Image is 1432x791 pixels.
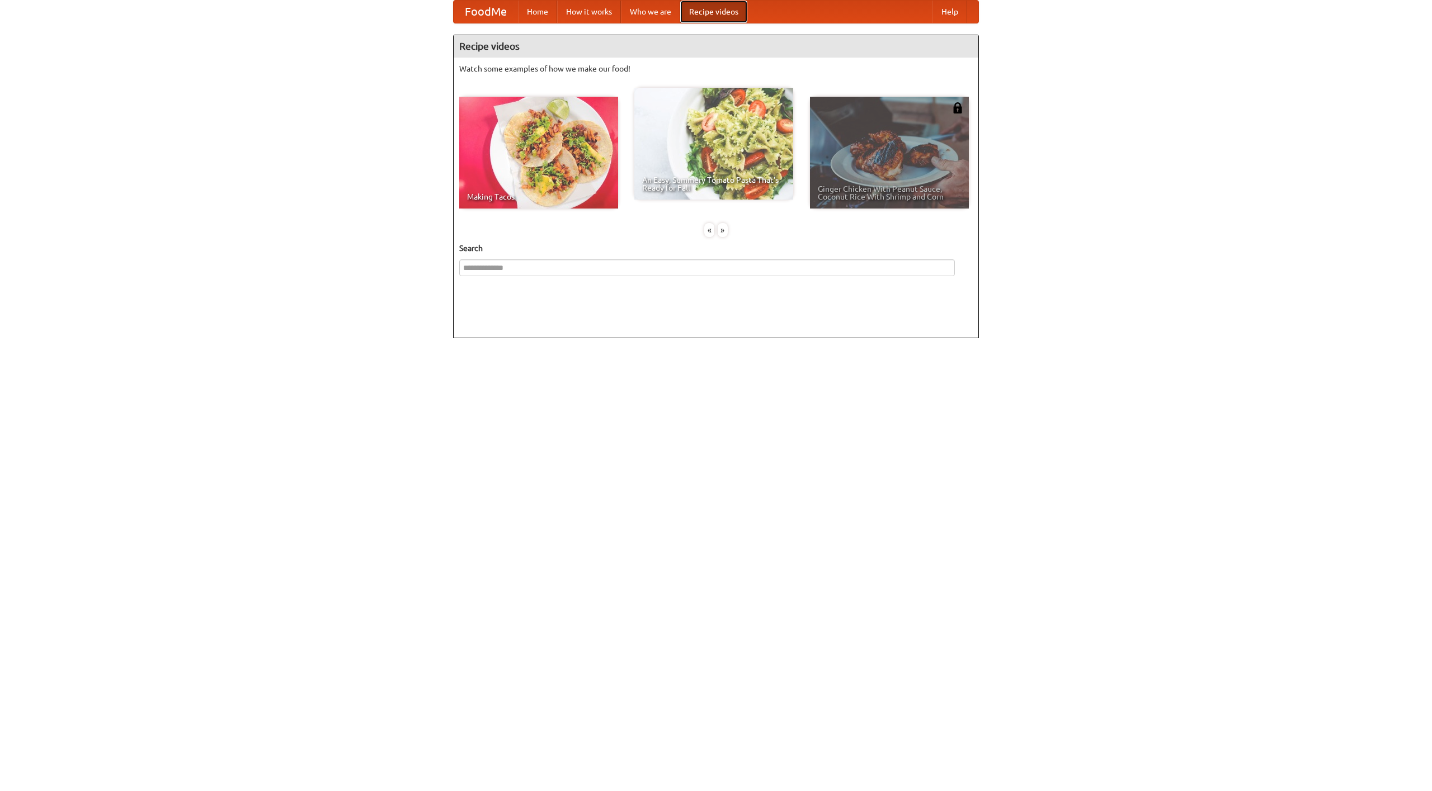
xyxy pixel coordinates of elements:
span: An Easy, Summery Tomato Pasta That's Ready for Fall [642,176,785,192]
a: Recipe videos [680,1,747,23]
a: Making Tacos [459,97,618,209]
a: Home [518,1,557,23]
h4: Recipe videos [454,35,978,58]
p: Watch some examples of how we make our food! [459,63,973,74]
h5: Search [459,243,973,254]
div: » [718,223,728,237]
a: How it works [557,1,621,23]
img: 483408.png [952,102,963,113]
a: Help [932,1,967,23]
div: « [704,223,714,237]
a: An Easy, Summery Tomato Pasta That's Ready for Fall [634,88,793,200]
span: Making Tacos [467,193,610,201]
a: Who we are [621,1,680,23]
a: FoodMe [454,1,518,23]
